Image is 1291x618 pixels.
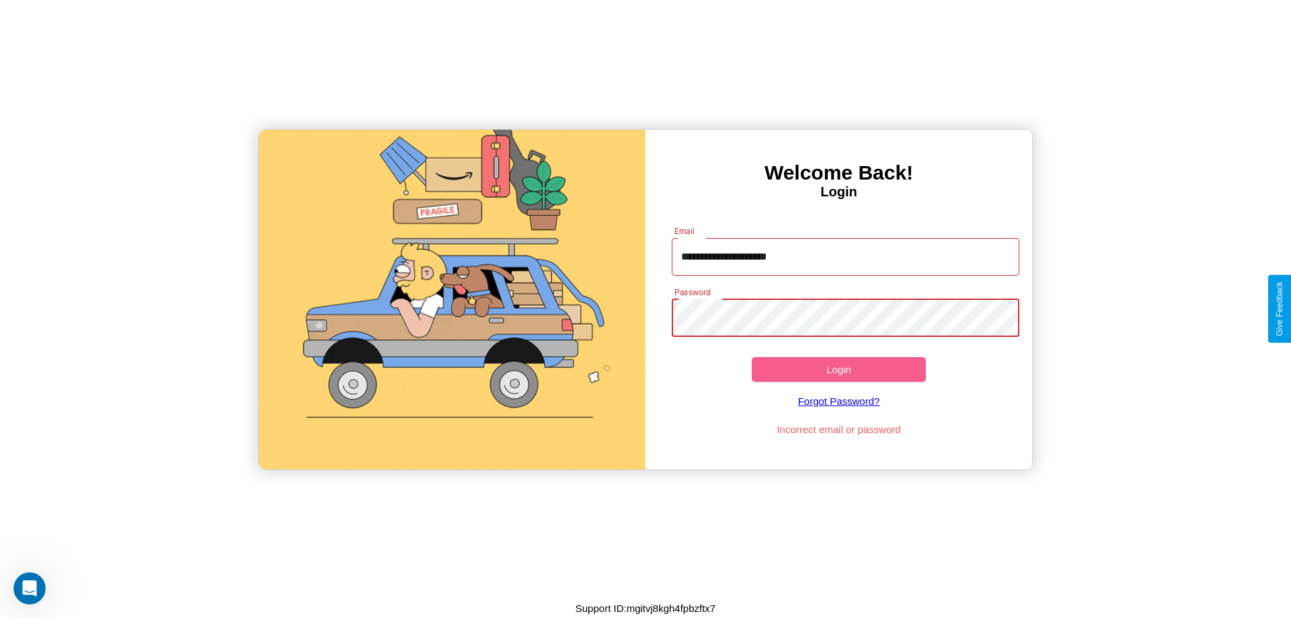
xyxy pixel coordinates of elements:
a: Forgot Password? [665,382,1013,420]
button: Login [752,357,926,382]
img: gif [259,130,645,469]
p: Support ID: mgitvj8kgh4fpbzftx7 [576,599,715,617]
h4: Login [645,184,1032,200]
h3: Welcome Back! [645,161,1032,184]
label: Password [674,286,710,298]
iframe: Intercom live chat [13,572,46,605]
p: Incorrect email or password [665,420,1013,438]
label: Email [674,225,695,237]
div: Give Feedback [1275,282,1284,336]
